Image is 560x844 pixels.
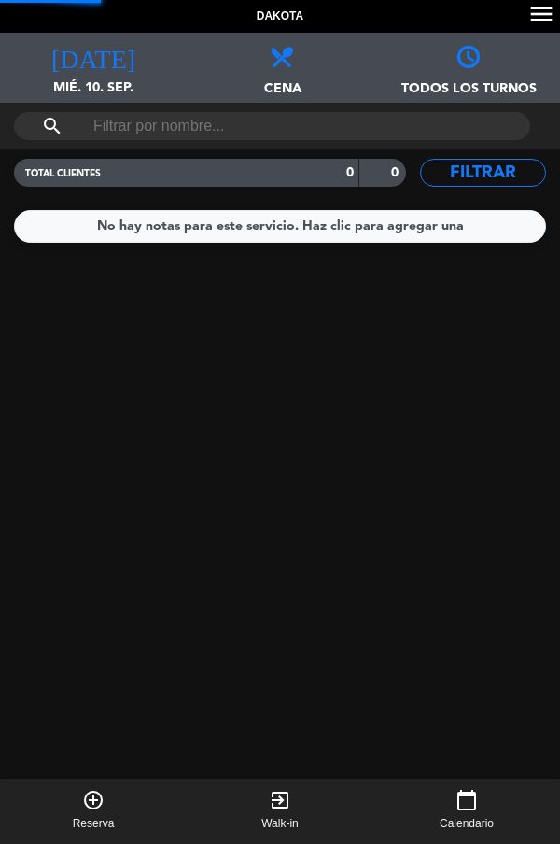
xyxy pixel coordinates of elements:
i: exit_to_app [269,789,291,811]
button: exit_to_appWalk-in [187,779,373,844]
button: Filtrar [420,159,546,187]
span: Dakota [257,7,303,26]
span: TOTAL CLIENTES [25,169,101,178]
strong: 0 [346,166,354,179]
input: Filtrar por nombre... [91,112,453,140]
span: Reserva [73,815,115,834]
strong: 0 [391,166,402,179]
i: add_circle_outline [82,789,105,811]
span: Calendario [440,815,494,834]
i: calendar_today [455,789,478,811]
i: search [41,115,63,137]
span: Walk-in [261,815,299,834]
button: calendar_todayCalendario [373,779,560,844]
div: No hay notas para este servicio. Haz clic para agregar una [97,216,464,237]
i: [DATE] [51,42,135,68]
